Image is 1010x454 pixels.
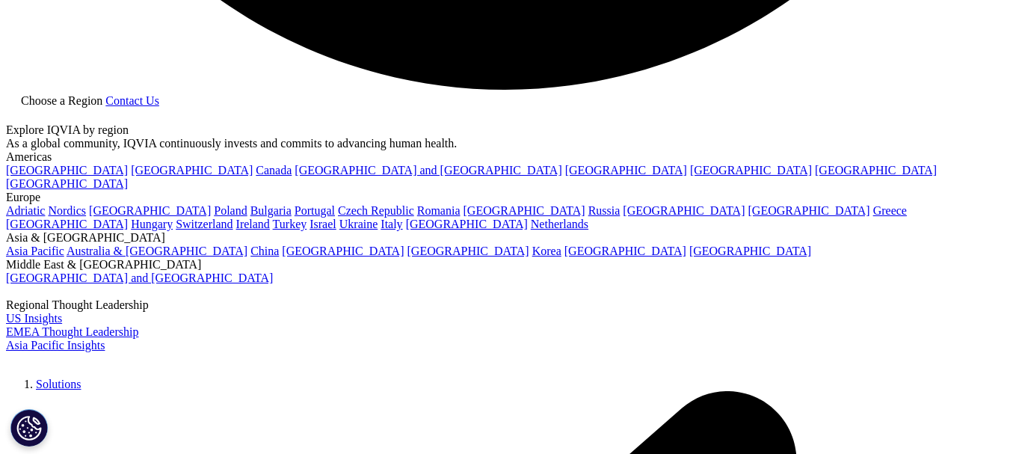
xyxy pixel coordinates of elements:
div: Europe [6,191,1004,204]
div: As a global community, IQVIA continuously invests and commits to advancing human health. [6,137,1004,150]
a: [GEOGRAPHIC_DATA] [565,164,687,177]
a: Russia [588,204,621,217]
a: [GEOGRAPHIC_DATA] [6,177,128,190]
a: Contact Us [105,94,159,107]
div: Asia & [GEOGRAPHIC_DATA] [6,231,1004,245]
button: Configuración de cookies [10,409,48,447]
a: Turkey [273,218,307,230]
a: [GEOGRAPHIC_DATA] [89,204,211,217]
a: Israel [310,218,336,230]
a: Ukraine [339,218,378,230]
a: Poland [214,204,247,217]
a: US Insights [6,312,62,325]
a: [GEOGRAPHIC_DATA] [6,218,128,230]
a: Ireland [236,218,270,230]
a: China [250,245,279,257]
a: [GEOGRAPHIC_DATA] [464,204,585,217]
a: [GEOGRAPHIC_DATA] and [GEOGRAPHIC_DATA] [295,164,561,177]
a: Italy [381,218,402,230]
a: [GEOGRAPHIC_DATA] [689,245,811,257]
a: Canada [256,164,292,177]
a: Czech Republic [338,204,414,217]
a: Greece [873,204,907,217]
a: [GEOGRAPHIC_DATA] [282,245,404,257]
a: [GEOGRAPHIC_DATA] [748,204,870,217]
a: [GEOGRAPHIC_DATA] [690,164,812,177]
a: Netherlands [531,218,588,230]
a: [GEOGRAPHIC_DATA] [131,164,253,177]
a: [GEOGRAPHIC_DATA] and [GEOGRAPHIC_DATA] [6,272,273,284]
a: Nordics [48,204,86,217]
a: [GEOGRAPHIC_DATA] [564,245,686,257]
a: EMEA Thought Leadership [6,325,138,338]
a: [GEOGRAPHIC_DATA] [406,218,528,230]
div: Americas [6,150,1004,164]
div: Regional Thought Leadership [6,298,1004,312]
a: Portugal [295,204,335,217]
a: [GEOGRAPHIC_DATA] [623,204,745,217]
a: [GEOGRAPHIC_DATA] [6,164,128,177]
a: Australia & [GEOGRAPHIC_DATA] [67,245,247,257]
div: Middle East & [GEOGRAPHIC_DATA] [6,258,1004,272]
a: Korea [532,245,561,257]
a: [GEOGRAPHIC_DATA] [815,164,937,177]
a: Hungary [131,218,173,230]
a: Romania [417,204,461,217]
a: [GEOGRAPHIC_DATA] [407,245,529,257]
a: Asia Pacific Insights [6,339,105,352]
a: Bulgaria [250,204,292,217]
div: Explore IQVIA by region [6,123,1004,137]
a: Asia Pacific [6,245,64,257]
a: Switzerland [176,218,233,230]
a: Adriatic [6,204,45,217]
a: Solutions [36,378,81,390]
span: Choose a Region [21,94,102,107]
